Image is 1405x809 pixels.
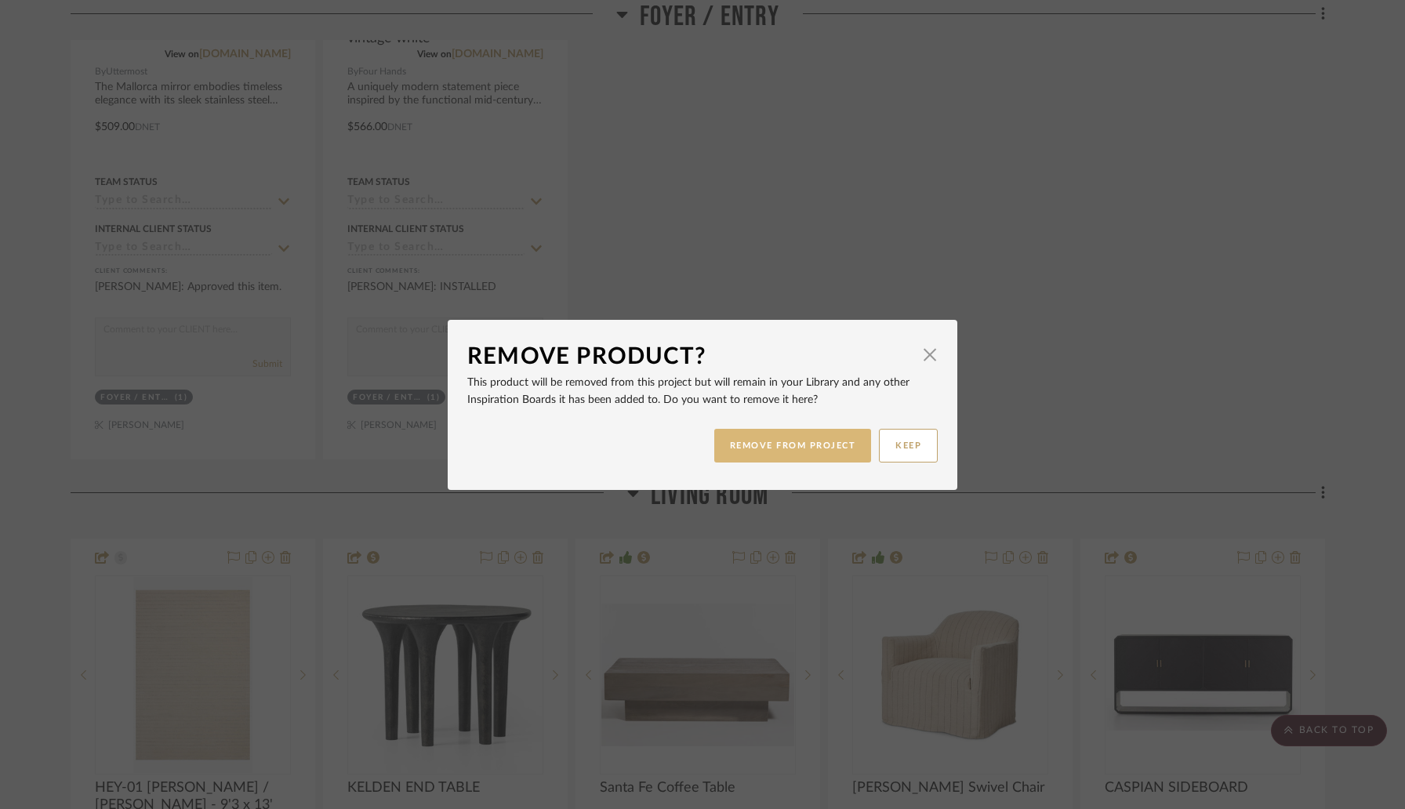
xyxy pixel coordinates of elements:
p: This product will be removed from this project but will remain in your Library and any other Insp... [467,374,938,408]
button: Close [914,339,946,371]
dialog-header: Remove Product? [467,339,938,374]
button: REMOVE FROM PROJECT [714,429,872,463]
button: KEEP [879,429,938,463]
div: Remove Product? [467,339,914,374]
